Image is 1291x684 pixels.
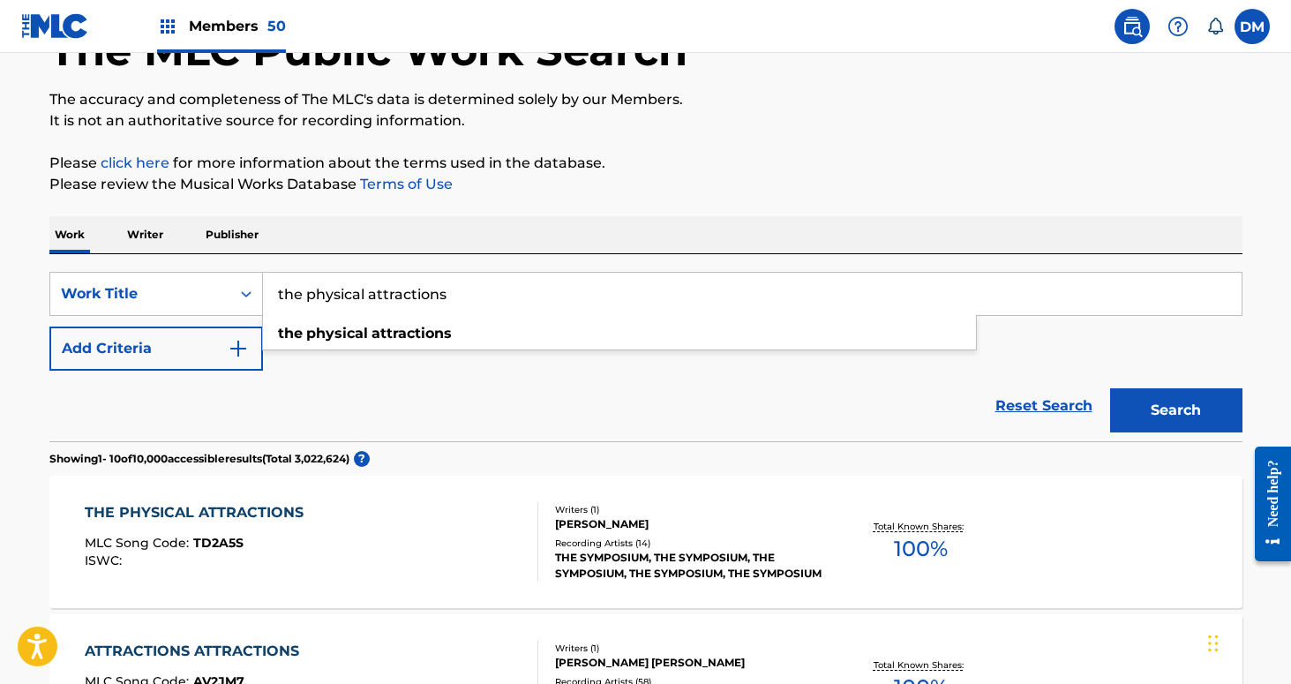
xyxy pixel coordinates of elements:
strong: physical [306,325,368,342]
div: Writers ( 1 ) [555,503,822,516]
span: 100 % [894,533,948,565]
img: help [1167,16,1189,37]
a: Reset Search [987,387,1101,425]
strong: the [278,325,303,342]
p: Writer [122,216,169,253]
div: Writers ( 1 ) [555,642,822,655]
p: Work [49,216,90,253]
form: Search Form [49,272,1242,441]
div: Drag [1208,617,1219,670]
span: MLC Song Code : [85,535,193,551]
div: [PERSON_NAME] [PERSON_NAME] [555,655,822,671]
a: Terms of Use [357,176,453,192]
p: Publisher [200,216,264,253]
span: ISWC : [85,552,126,568]
span: TD2A5S [193,535,244,551]
iframe: Chat Widget [1203,599,1291,684]
strong: attractions [372,325,452,342]
p: Showing 1 - 10 of 10,000 accessible results (Total 3,022,624 ) [49,451,349,467]
p: Total Known Shares: [874,658,968,672]
a: click here [101,154,169,171]
img: 9d2ae6d4665cec9f34b9.svg [228,338,249,359]
img: MLC Logo [21,13,89,39]
p: Please review the Musical Works Database [49,174,1242,195]
img: search [1122,16,1143,37]
a: THE PHYSICAL ATTRACTIONSMLC Song Code:TD2A5SISWC:Writers (1)[PERSON_NAME]Recording Artists (14)TH... [49,476,1242,608]
div: THE PHYSICAL ATTRACTIONS [85,502,312,523]
p: Total Known Shares: [874,520,968,533]
p: Please for more information about the terms used in the database. [49,153,1242,174]
div: User Menu [1235,9,1270,44]
div: Recording Artists ( 14 ) [555,537,822,550]
a: Public Search [1115,9,1150,44]
p: It is not an authoritative source for recording information. [49,110,1242,132]
iframe: Resource Center [1242,433,1291,575]
span: ? [354,451,370,467]
p: The accuracy and completeness of The MLC's data is determined solely by our Members. [49,89,1242,110]
span: 50 [267,18,286,34]
div: Work Title [61,283,220,304]
img: Top Rightsholders [157,16,178,37]
button: Add Criteria [49,327,263,371]
div: Help [1160,9,1196,44]
div: ATTRACTIONS ATTRACTIONS [85,641,308,662]
div: Notifications [1206,18,1224,35]
span: Members [189,16,286,36]
div: THE SYMPOSIUM, THE SYMPOSIUM, THE SYMPOSIUM, THE SYMPOSIUM, THE SYMPOSIUM [555,550,822,582]
div: [PERSON_NAME] [555,516,822,532]
button: Search [1110,388,1242,432]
